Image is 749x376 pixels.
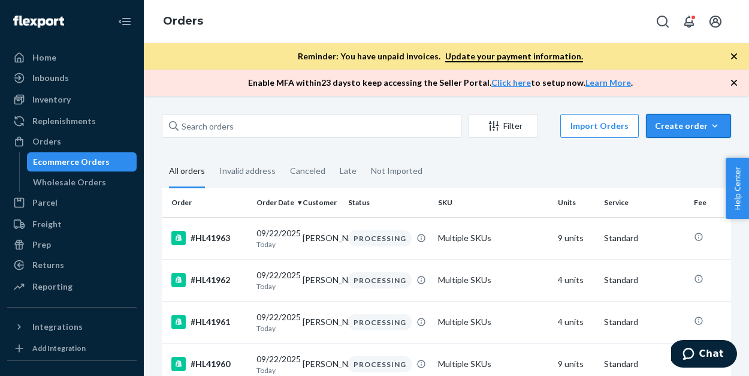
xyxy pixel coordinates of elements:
td: 4 units [553,259,599,301]
p: Standard [604,232,684,244]
th: Order Date [252,188,298,217]
th: Service [599,188,689,217]
p: Standard [604,358,684,370]
ol: breadcrumbs [153,4,213,39]
a: Add Integration [7,341,137,356]
p: Today [256,323,293,333]
div: Integrations [32,321,83,333]
td: Multiple SKUs [433,217,553,259]
a: Orders [163,14,203,28]
td: Multiple SKUs [433,259,553,301]
a: Returns [7,255,137,275]
th: Units [553,188,599,217]
td: 9 units [553,217,599,259]
p: Reminder: You have unpaid invoices. [298,50,583,62]
div: #HL41961 [171,315,247,329]
a: Learn More [585,77,631,88]
div: Canceled [290,155,325,187]
a: Freight [7,215,137,234]
button: Create order [646,114,731,138]
div: Ecommerce Orders [33,156,110,168]
a: Click here [491,77,531,88]
a: Prep [7,235,137,254]
div: PROCESSING [348,314,412,330]
button: Open notifications [677,10,701,34]
a: Inventory [7,90,137,109]
button: Open Search Box [651,10,675,34]
a: Inbounds [7,68,137,88]
div: #HL41962 [171,273,247,287]
div: Parcel [32,197,58,209]
div: Customer [303,197,339,207]
button: Close Navigation [113,10,137,34]
p: Today [256,365,293,375]
button: Integrations [7,317,137,336]
div: Wholesale Orders [33,176,106,188]
a: Orders [7,132,137,151]
a: Reporting [7,277,137,296]
a: Update your payment information. [445,51,583,62]
div: PROCESSING [348,356,412,372]
div: PROCESSING [348,230,412,246]
button: Help Center [726,158,749,219]
div: Returns [32,259,64,271]
div: Invalid address [219,155,276,187]
button: Import Orders [560,114,639,138]
div: Inventory [32,94,71,106]
iframe: Opens a widget where you can chat to one of our agents [671,340,737,370]
div: 09/22/2025 [256,353,293,375]
p: Enable MFA within 23 days to keep accessing the Seller Portal. to setup now. . [248,77,633,89]
td: [PERSON_NAME] [298,217,344,259]
div: Not Imported [371,155,422,187]
a: Parcel [7,193,137,212]
td: 4 units [553,301,599,343]
div: Prep [32,239,51,251]
div: Inbounds [32,72,69,84]
th: SKU [433,188,553,217]
div: 09/22/2025 [256,269,293,291]
div: Late [340,155,357,187]
div: Home [32,52,56,64]
a: Wholesale Orders [27,173,137,192]
div: Reporting [32,281,73,293]
div: Orders [32,136,61,148]
div: #HL41960 [171,357,247,371]
a: Ecommerce Orders [27,152,137,172]
td: [PERSON_NAME] [298,301,344,343]
td: Multiple SKUs [433,301,553,343]
div: #HL41963 [171,231,247,245]
th: Status [343,188,433,217]
div: PROCESSING [348,272,412,288]
div: All orders [169,155,205,188]
a: Replenishments [7,112,137,131]
div: Add Integration [32,343,86,353]
button: Filter [469,114,538,138]
div: Replenishments [32,115,96,127]
p: Standard [604,274,684,286]
img: Flexport logo [13,16,64,28]
div: Freight [32,218,62,230]
a: Home [7,48,137,67]
button: Open account menu [703,10,727,34]
td: [PERSON_NAME] [298,259,344,301]
div: Filter [469,120,537,132]
th: Order [162,188,252,217]
p: Standard [604,316,684,328]
div: Create order [655,120,722,132]
div: 09/22/2025 [256,227,293,249]
div: 09/22/2025 [256,311,293,333]
p: Today [256,281,293,291]
input: Search orders [162,114,461,138]
p: Today [256,239,293,249]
